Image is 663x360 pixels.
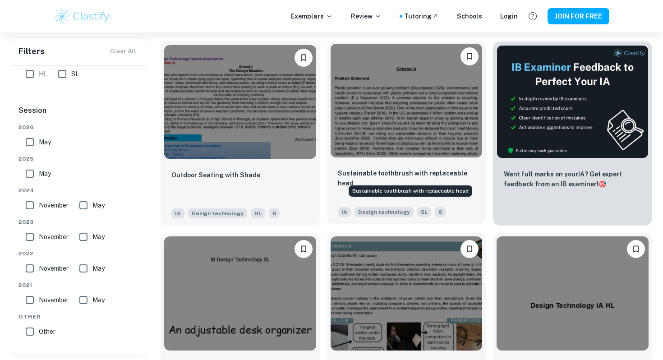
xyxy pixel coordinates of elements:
[54,7,111,25] img: Clastify logo
[404,11,439,21] a: Tutoring
[39,295,69,305] span: November
[39,200,69,210] span: November
[18,105,139,123] h6: Session
[497,236,649,350] img: Design technology IA example thumbnail: Micro plastic backpack cleaning vacuum f
[39,169,51,179] span: May
[39,327,55,337] span: Other
[18,218,139,226] span: 2023
[18,155,139,163] span: 2025
[351,11,382,21] p: Review
[295,240,313,258] button: Please log in to bookmark exemplars
[171,170,260,180] p: Outdoor Seating with Shade
[460,240,479,258] button: Please log in to bookmark exemplars
[269,208,280,218] span: 6
[493,42,652,226] a: ThumbnailWant full marks on yourIA? Get expert feedback from an IB examiner!
[627,240,645,258] button: Please log in to bookmark exemplars
[39,137,51,147] span: May
[251,208,265,218] span: HL
[599,180,606,188] span: 🎯
[460,47,479,65] button: Please log in to bookmark exemplars
[504,169,641,189] p: Want full marks on your IA ? Get expert feedback from an IB examiner!
[355,207,414,217] span: Design technology
[18,186,139,194] span: 2024
[291,11,333,21] p: Exemplars
[327,42,486,226] a: Please log in to bookmark exemplarsSustainable toothbrush with replaceable headIADesign technolog...
[92,232,105,242] span: May
[164,236,316,350] img: Design technology IA example thumbnail: An adjustable desk organizer
[92,295,105,305] span: May
[331,236,483,350] img: Design technology IA example thumbnail: Design of a desk lamp
[18,45,45,58] h6: Filters
[92,263,105,273] span: May
[525,9,540,24] button: Help and Feedback
[417,207,431,217] span: SL
[18,281,139,289] span: 2021
[92,200,105,210] span: May
[39,69,47,79] span: HL
[349,185,472,197] div: Sustainable toothbrush with replaceable head
[500,11,518,21] a: Login
[457,11,482,21] a: Schools
[295,49,313,67] button: Please log in to bookmark exemplars
[171,208,184,218] span: IA
[18,313,139,321] span: Other
[39,232,69,242] span: November
[164,45,316,159] img: Design technology IA example thumbnail: Outdoor Seating with Shade
[435,207,446,217] span: 6
[18,123,139,131] span: 2026
[71,69,79,79] span: SL
[18,249,139,258] span: 2022
[39,263,69,273] span: November
[548,8,609,24] button: JOIN FOR FREE
[338,207,351,217] span: IA
[497,45,649,158] img: Thumbnail
[338,168,475,188] p: Sustainable toothbrush with replaceable head
[331,44,483,157] img: Design technology IA example thumbnail: Sustainable toothbrush with replaceable
[161,42,320,226] a: Please log in to bookmark exemplarsOutdoor Seating with ShadeIADesign technologyHL6
[188,208,247,218] span: Design technology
